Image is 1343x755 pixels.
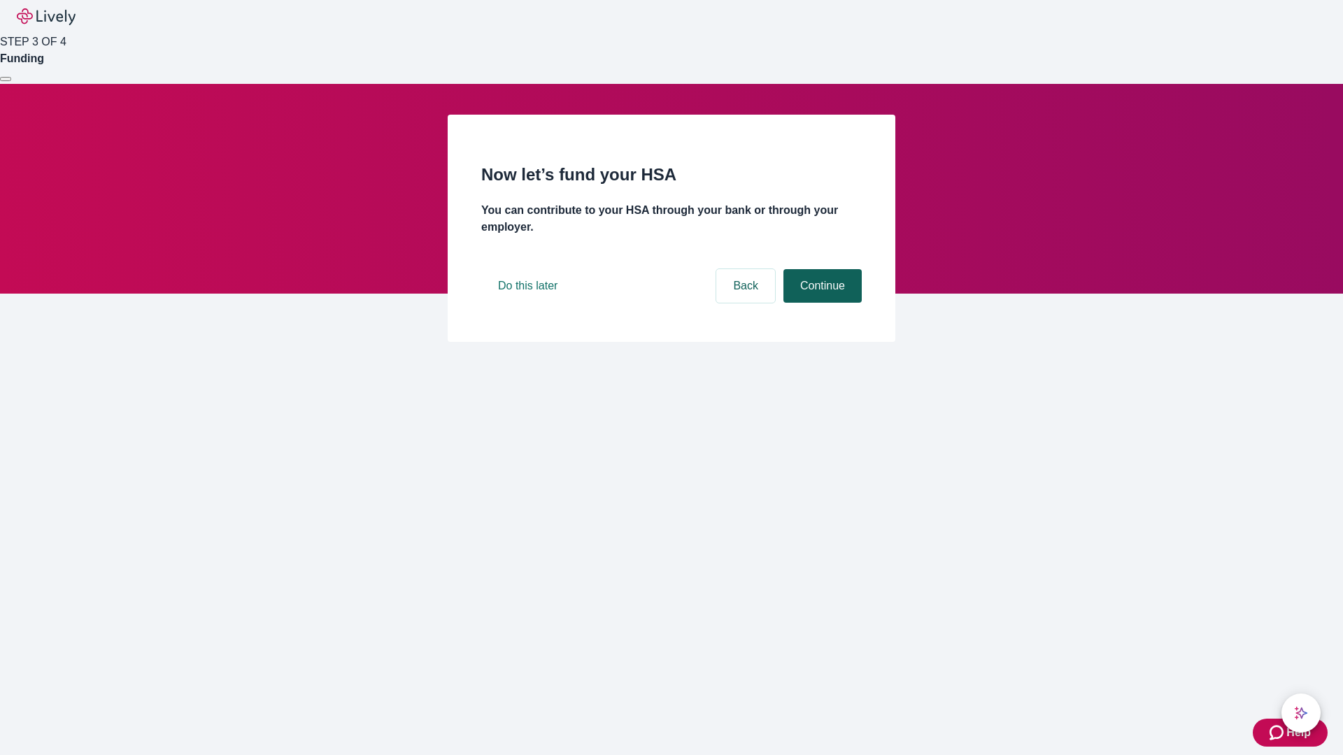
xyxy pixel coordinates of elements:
button: Zendesk support iconHelp [1253,719,1328,747]
span: Help [1286,724,1311,741]
h2: Now let’s fund your HSA [481,162,862,187]
button: Back [716,269,775,303]
svg: Zendesk support icon [1270,724,1286,741]
button: Do this later [481,269,574,303]
h4: You can contribute to your HSA through your bank or through your employer. [481,202,862,236]
svg: Lively AI Assistant [1294,706,1308,720]
img: Lively [17,8,76,25]
button: chat [1281,693,1321,733]
button: Continue [783,269,862,303]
